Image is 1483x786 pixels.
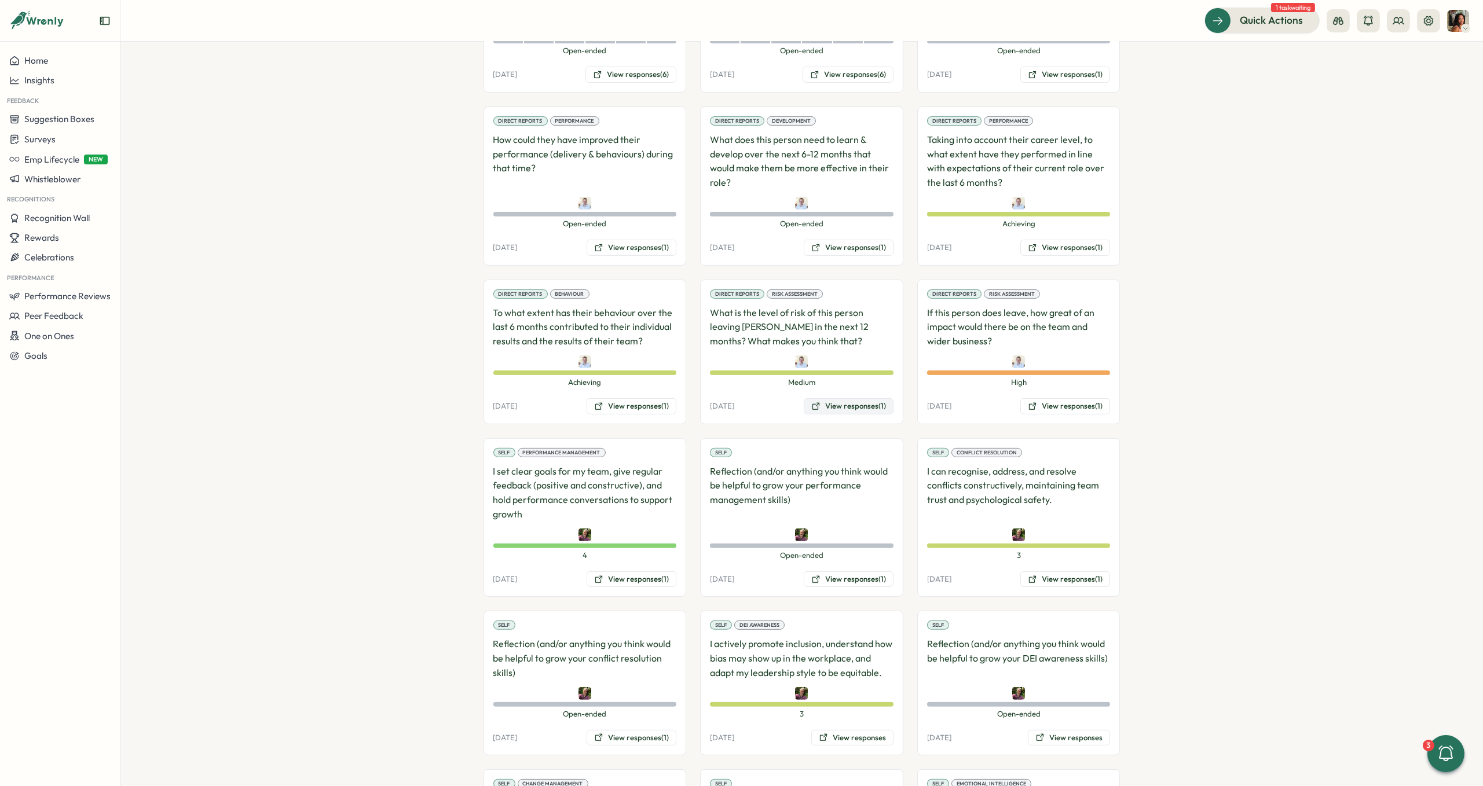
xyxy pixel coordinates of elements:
[493,637,677,680] p: Reflection (and/or anything you think would be helpful to grow your conflict resolution skills)
[927,377,1111,388] span: High
[927,133,1111,190] p: Taking into account their career level, to what extent have they performed in line with expectati...
[927,243,951,253] p: [DATE]
[927,401,951,412] p: [DATE]
[804,240,894,256] button: View responses(1)
[1028,730,1110,746] button: View responses
[1020,398,1110,414] button: View responses(1)
[795,355,808,368] img: Thomas Clark
[24,154,79,165] span: Emp Lifecycle
[493,550,677,561] span: 4
[24,174,80,185] span: Whistleblower
[493,46,677,56] span: Open-ended
[710,448,732,457] div: Self
[99,15,111,27] button: Expand sidebar
[1447,10,1469,32] img: Viveca Riley
[710,574,734,585] p: [DATE]
[710,733,734,743] p: [DATE]
[710,219,894,229] span: Open-ended
[518,448,606,457] div: Performance Management
[1240,13,1303,28] span: Quick Actions
[927,69,951,80] p: [DATE]
[927,620,949,630] div: Self
[493,289,548,299] div: Direct Reports
[710,637,894,680] p: I actively promote inclusion, understand how bias may show up in the workplace, and adapt my lead...
[493,377,677,388] span: Achieving
[927,116,982,126] div: Direct Reports
[951,448,1022,457] div: Conflict Resolution
[578,687,591,700] img: Marco Anholts
[550,116,599,126] div: Performance
[710,401,734,412] p: [DATE]
[587,571,676,587] button: View responses(1)
[1012,687,1025,700] img: Marco Anholts
[493,709,677,719] span: Open-ended
[927,464,1111,521] p: I can recognise, address, and resolve conflicts constructively, maintaining team trust and psycho...
[767,289,823,299] div: Risk Assessment
[587,240,676,256] button: View responses(1)
[1012,528,1025,541] img: Marco Anholts
[734,620,785,630] div: DEI Awareness
[24,350,47,361] span: Goals
[84,155,108,164] span: NEW
[1427,735,1464,772] button: 3
[710,46,894,56] span: Open-ended
[578,355,591,368] img: Thomas Clark
[927,709,1111,719] span: Open-ended
[24,55,48,66] span: Home
[1423,740,1434,751] div: 3
[927,448,949,457] div: Self
[550,289,589,299] div: Behaviour
[493,574,518,585] p: [DATE]
[24,330,74,341] span: One on Ones
[1012,197,1025,210] img: Thomas Clark
[585,67,676,83] button: View responses(6)
[803,67,894,83] button: View responses(6)
[811,730,894,746] button: View responses
[710,620,732,630] div: Self
[927,550,1111,561] span: 3
[24,134,56,145] span: Surveys
[1020,240,1110,256] button: View responses(1)
[1271,3,1315,12] span: 1 task waiting
[710,306,894,348] p: What is the level of risk of this person leaving [PERSON_NAME] in the next 12 months? What makes ...
[24,310,83,321] span: Peer Feedback
[24,113,94,124] span: Suggestion Boxes
[578,528,591,541] img: Marco Anholts
[493,448,515,457] div: Self
[493,219,677,229] span: Open-ended
[927,637,1111,680] p: Reflection (and/or anything you think would be helpful to grow your DEI awareness skills)
[927,46,1111,56] span: Open-ended
[795,528,808,541] img: Marco Anholts
[795,197,808,210] img: Thomas Clark
[710,116,764,126] div: Direct Reports
[795,687,808,700] img: Marco Anholts
[578,197,591,210] img: Thomas Clark
[493,133,677,190] p: How could they have improved their performance (delivery & behaviours) during that time?
[984,116,1033,126] div: Performance
[710,69,734,80] p: [DATE]
[927,219,1111,229] span: Achieving
[710,133,894,190] p: What does this person need to learn & develop over the next 6-12 months that would make them be m...
[1020,67,1110,83] button: View responses(1)
[710,464,894,521] p: Reflection (and/or anything you think would be helpful to grow your performance management skills)
[710,709,894,719] span: 3
[24,75,54,86] span: Insights
[804,398,894,414] button: View responses(1)
[24,252,74,263] span: Celebrations
[587,730,676,746] button: View responses(1)
[710,243,734,253] p: [DATE]
[493,306,677,348] p: To what extent has their behaviour over the last 6 months contributed to their individual results...
[927,306,1111,348] p: If this person does leave, how great of an impact would there be on the team and wider business?
[1204,8,1320,33] button: Quick Actions
[493,69,518,80] p: [DATE]
[493,116,548,126] div: Direct Reports
[767,116,816,126] div: Development
[984,289,1040,299] div: Risk Assessment
[493,620,515,630] div: Self
[710,377,894,388] span: Medium
[493,401,518,412] p: [DATE]
[804,571,894,587] button: View responses(1)
[24,212,90,223] span: Recognition Wall
[1012,355,1025,368] img: Thomas Clark
[493,464,677,521] p: I set clear goals for my team, give regular feedback (positive and constructive), and hold perfor...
